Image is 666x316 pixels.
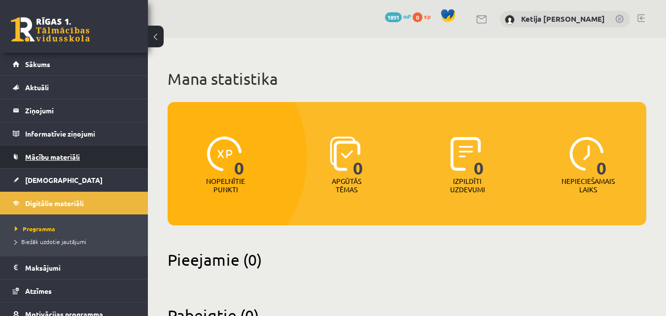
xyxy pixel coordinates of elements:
span: xp [424,12,430,20]
legend: Informatīvie ziņojumi [25,122,136,145]
span: [DEMOGRAPHIC_DATA] [25,176,103,184]
p: Nopelnītie punkti [206,177,245,194]
a: Informatīvie ziņojumi [13,122,136,145]
img: icon-learned-topics-4a711ccc23c960034f471b6e78daf4a3bad4a20eaf4de84257b87e66633f6470.svg [330,137,361,171]
span: Mācību materiāli [25,152,80,161]
span: Sākums [25,60,50,69]
a: Maksājumi [13,256,136,279]
h1: Mana statistika [168,69,646,89]
legend: Maksājumi [25,256,136,279]
span: 0 [413,12,422,22]
span: mP [403,12,411,20]
span: Digitālie materiāli [25,199,84,208]
h2: Pieejamie (0) [168,250,646,269]
a: Ziņojumi [13,99,136,122]
img: icon-xp-0682a9bc20223a9ccc6f5883a126b849a74cddfe5390d2b41b4391c66f2066e7.svg [207,137,242,171]
span: Aktuāli [25,83,49,92]
a: [DEMOGRAPHIC_DATA] [13,169,136,191]
img: Ketija Nikola Kmeta [505,15,515,25]
img: icon-clock-7be60019b62300814b6bd22b8e044499b485619524d84068768e800edab66f18.svg [569,137,604,171]
a: Sākums [13,53,136,75]
span: 0 [234,137,245,177]
p: Izpildīti uzdevumi [448,177,487,194]
a: Mācību materiāli [13,145,136,168]
p: Nepieciešamais laiks [561,177,615,194]
a: Rīgas 1. Tālmācības vidusskola [11,17,90,42]
a: 1891 mP [385,12,411,20]
a: Digitālie materiāli [13,192,136,214]
legend: Ziņojumi [25,99,136,122]
span: Atzīmes [25,286,52,295]
a: Biežāk uzdotie jautājumi [15,237,138,246]
a: Atzīmes [13,280,136,302]
span: 0 [596,137,607,177]
span: 0 [474,137,484,177]
a: Ketija [PERSON_NAME] [521,14,605,24]
span: Biežāk uzdotie jautājumi [15,238,86,246]
p: Apgūtās tēmas [327,177,366,194]
img: icon-completed-tasks-ad58ae20a441b2904462921112bc710f1caf180af7a3daa7317a5a94f2d26646.svg [451,137,481,171]
a: 0 xp [413,12,435,20]
span: 1891 [385,12,402,22]
a: Aktuāli [13,76,136,99]
span: 0 [353,137,363,177]
span: Programma [15,225,55,233]
a: Programma [15,224,138,233]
